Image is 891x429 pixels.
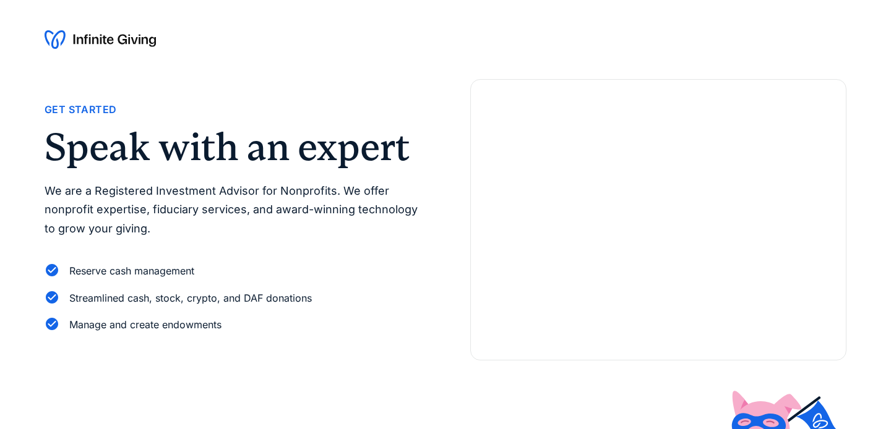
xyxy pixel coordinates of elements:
iframe: Form 0 [491,119,826,340]
div: Reserve cash management [69,263,194,279]
h2: Speak with an expert [45,128,421,166]
div: Get Started [45,101,116,118]
p: We are a Registered Investment Advisor for Nonprofits. We offer nonprofit expertise, fiduciary se... [45,182,421,239]
div: Manage and create endowments [69,316,222,333]
div: Streamlined cash, stock, crypto, and DAF donations [69,290,312,307]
